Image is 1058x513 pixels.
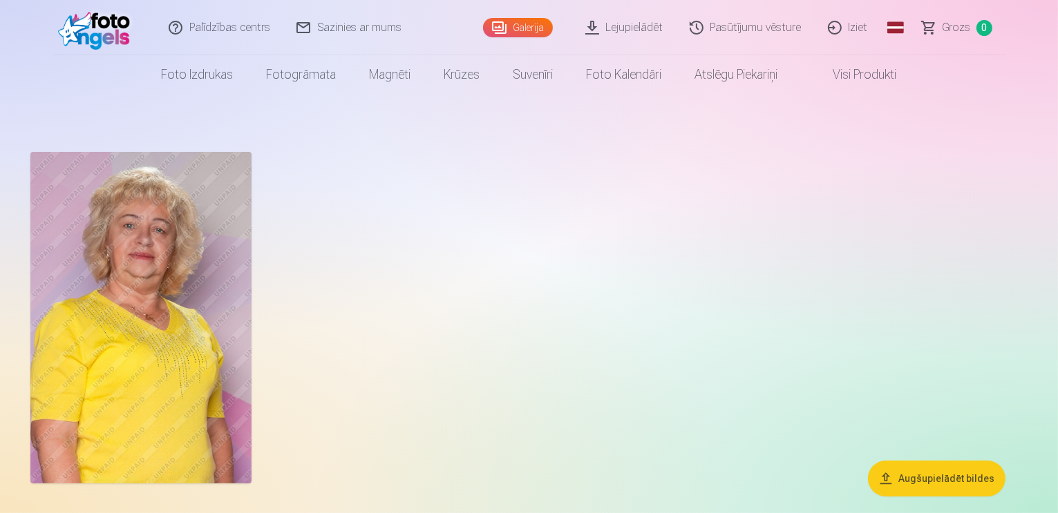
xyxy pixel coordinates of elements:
[679,55,795,94] a: Atslēgu piekariņi
[570,55,679,94] a: Foto kalendāri
[428,55,497,94] a: Krūzes
[353,55,428,94] a: Magnēti
[868,461,1005,496] button: Augšupielādēt bildes
[795,55,914,94] a: Visi produkti
[497,55,570,94] a: Suvenīri
[145,55,250,94] a: Foto izdrukas
[976,20,992,36] span: 0
[483,18,553,37] a: Galerija
[943,19,971,36] span: Grozs
[58,6,138,50] img: /fa1
[250,55,353,94] a: Fotogrāmata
